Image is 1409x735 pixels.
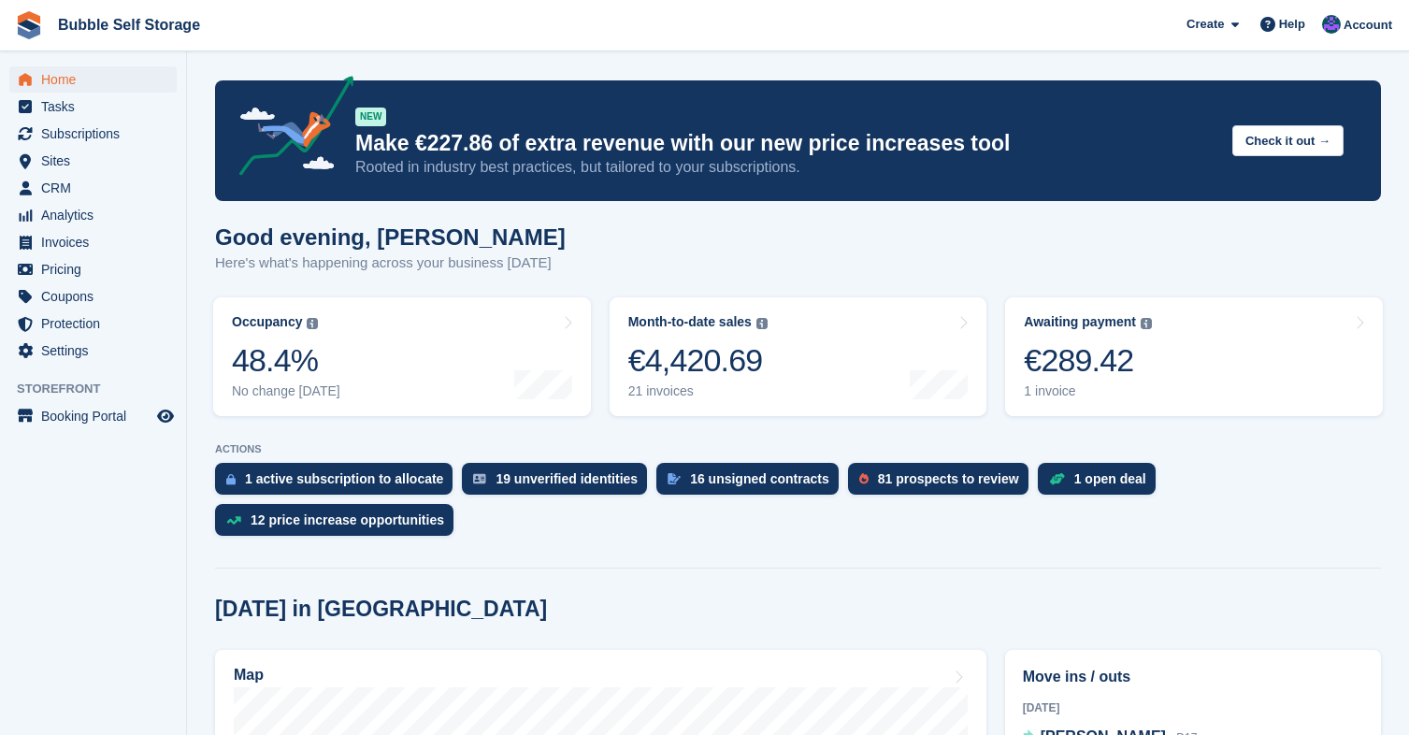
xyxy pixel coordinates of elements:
[462,463,656,504] a: 19 unverified identities
[41,202,153,228] span: Analytics
[15,11,43,39] img: stora-icon-8386f47178a22dfd0bd8f6a31ec36ba5ce8667c1dd55bd0f319d3a0aa187defe.svg
[1038,463,1165,504] a: 1 open deal
[9,148,177,174] a: menu
[1141,318,1152,329] img: icon-info-grey-7440780725fd019a000dd9b08b2336e03edf1995a4989e88bcd33f0948082b44.svg
[1074,471,1146,486] div: 1 open deal
[878,471,1019,486] div: 81 prospects to review
[17,380,186,398] span: Storefront
[1186,15,1224,34] span: Create
[41,283,153,310] span: Coupons
[1344,16,1392,35] span: Account
[232,314,302,330] div: Occupancy
[9,283,177,310] a: menu
[154,405,177,427] a: Preview store
[1024,341,1152,380] div: €289.42
[41,229,153,255] span: Invoices
[848,463,1038,504] a: 81 prospects to review
[215,224,566,250] h1: Good evening, [PERSON_NAME]
[9,94,177,120] a: menu
[307,318,318,329] img: icon-info-grey-7440780725fd019a000dd9b08b2336e03edf1995a4989e88bcd33f0948082b44.svg
[215,597,547,622] h2: [DATE] in [GEOGRAPHIC_DATA]
[232,383,340,399] div: No change [DATE]
[9,202,177,228] a: menu
[41,338,153,364] span: Settings
[1322,15,1341,34] img: Stuart Jackson
[628,383,768,399] div: 21 invoices
[215,463,462,504] a: 1 active subscription to allocate
[1232,125,1344,156] button: Check it out →
[656,463,848,504] a: 16 unsigned contracts
[610,297,987,416] a: Month-to-date sales €4,420.69 21 invoices
[668,473,681,484] img: contract_signature_icon-13c848040528278c33f63329250d36e43548de30e8caae1d1a13099fd9432cc5.svg
[473,473,486,484] img: verify_identity-adf6edd0f0f0b5bbfe63781bf79b02c33cf7c696d77639b501bdc392416b5a36.svg
[226,473,236,485] img: active_subscription_to_allocate_icon-d502201f5373d7db506a760aba3b589e785aa758c864c3986d89f69b8ff3...
[1023,666,1363,688] h2: Move ins / outs
[355,130,1217,157] p: Make €227.86 of extra revenue with our new price increases tool
[41,148,153,174] span: Sites
[756,318,768,329] img: icon-info-grey-7440780725fd019a000dd9b08b2336e03edf1995a4989e88bcd33f0948082b44.svg
[41,403,153,429] span: Booking Portal
[215,443,1381,455] p: ACTIONS
[251,512,444,527] div: 12 price increase opportunities
[215,252,566,274] p: Here's what's happening across your business [DATE]
[9,338,177,364] a: menu
[9,66,177,93] a: menu
[1279,15,1305,34] span: Help
[41,256,153,282] span: Pricing
[1023,699,1363,716] div: [DATE]
[1024,314,1136,330] div: Awaiting payment
[223,76,354,182] img: price-adjustments-announcement-icon-8257ccfd72463d97f412b2fc003d46551f7dbcb40ab6d574587a9cd5c0d94...
[213,297,591,416] a: Occupancy 48.4% No change [DATE]
[50,9,208,40] a: Bubble Self Storage
[355,108,386,126] div: NEW
[41,94,153,120] span: Tasks
[628,314,752,330] div: Month-to-date sales
[9,121,177,147] a: menu
[1049,472,1065,485] img: deal-1b604bf984904fb50ccaf53a9ad4b4a5d6e5aea283cecdc64d6e3604feb123c2.svg
[234,667,264,684] h2: Map
[41,310,153,337] span: Protection
[690,471,829,486] div: 16 unsigned contracts
[226,516,241,525] img: price_increase_opportunities-93ffe204e8149a01c8c9dc8f82e8f89637d9d84a8eef4429ea346261dce0b2c0.svg
[1005,297,1383,416] a: Awaiting payment €289.42 1 invoice
[41,175,153,201] span: CRM
[9,403,177,429] a: menu
[41,121,153,147] span: Subscriptions
[859,473,869,484] img: prospect-51fa495bee0391a8d652442698ab0144808aea92771e9ea1ae160a38d050c398.svg
[496,471,638,486] div: 19 unverified identities
[215,504,463,545] a: 12 price increase opportunities
[9,229,177,255] a: menu
[628,341,768,380] div: €4,420.69
[41,66,153,93] span: Home
[232,341,340,380] div: 48.4%
[9,175,177,201] a: menu
[9,256,177,282] a: menu
[245,471,443,486] div: 1 active subscription to allocate
[355,157,1217,178] p: Rooted in industry best practices, but tailored to your subscriptions.
[9,310,177,337] a: menu
[1024,383,1152,399] div: 1 invoice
